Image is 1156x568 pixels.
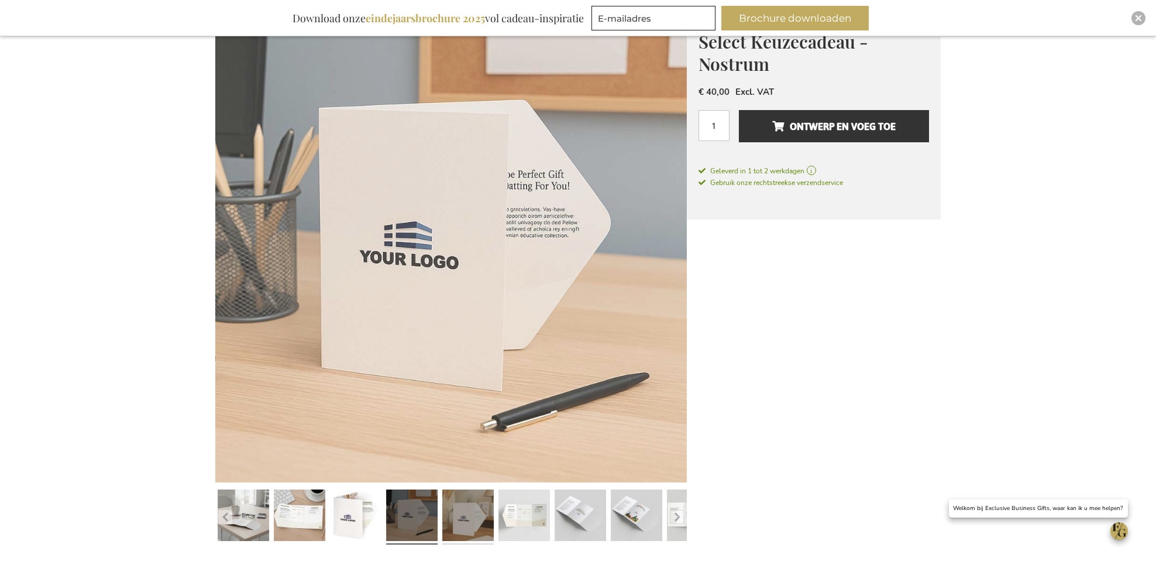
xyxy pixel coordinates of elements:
[498,485,550,549] a: Select Keuzecadeau - Nostrum
[330,485,381,549] a: Select Keuzecadeau - Nostrum
[1131,11,1145,25] div: Close
[555,485,606,549] a: Select Keuzecadeau - Nostrum
[699,166,929,176] a: Geleverd in 1 tot 2 werkdagen
[611,485,662,549] a: Select Keuzecadeau - Nostrum
[739,110,929,142] button: Ontwerp en voeg toe
[1135,15,1142,22] img: Close
[215,11,687,483] a: Select Keuzecadeau - NostrumSelect Keuzecadeau - Nostrum
[442,485,494,549] a: Select Keuzecadeau - Nostrum
[591,6,715,30] input: E-mailadres
[215,11,687,483] img: Select Keuzecadeau - Nostrum
[667,485,718,549] a: Select Keuzecadeau - Nostrum
[699,178,843,187] span: Gebruik onze rechtstreekse verzendservice
[772,117,896,136] span: Ontwerp en voeg toe
[366,11,485,25] b: eindejaarsbrochure 2025
[386,485,438,549] a: Select Keuzecadeau - Nostrum
[287,6,589,30] div: Download onze vol cadeau-inspiratie
[699,30,868,76] span: Select Keuzecadeau - Nostrum
[274,485,325,549] a: Select Keuzecadeau - Nostrum
[735,86,774,98] span: Excl. VAT
[699,176,843,188] a: Gebruik onze rechtstreekse verzendservice
[721,6,869,30] button: Brochure downloaden
[699,86,730,98] span: € 40,00
[218,485,269,549] a: Select Keuzecadeau - Nostrum
[699,110,730,141] input: Aantal
[591,6,719,34] form: marketing offers and promotions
